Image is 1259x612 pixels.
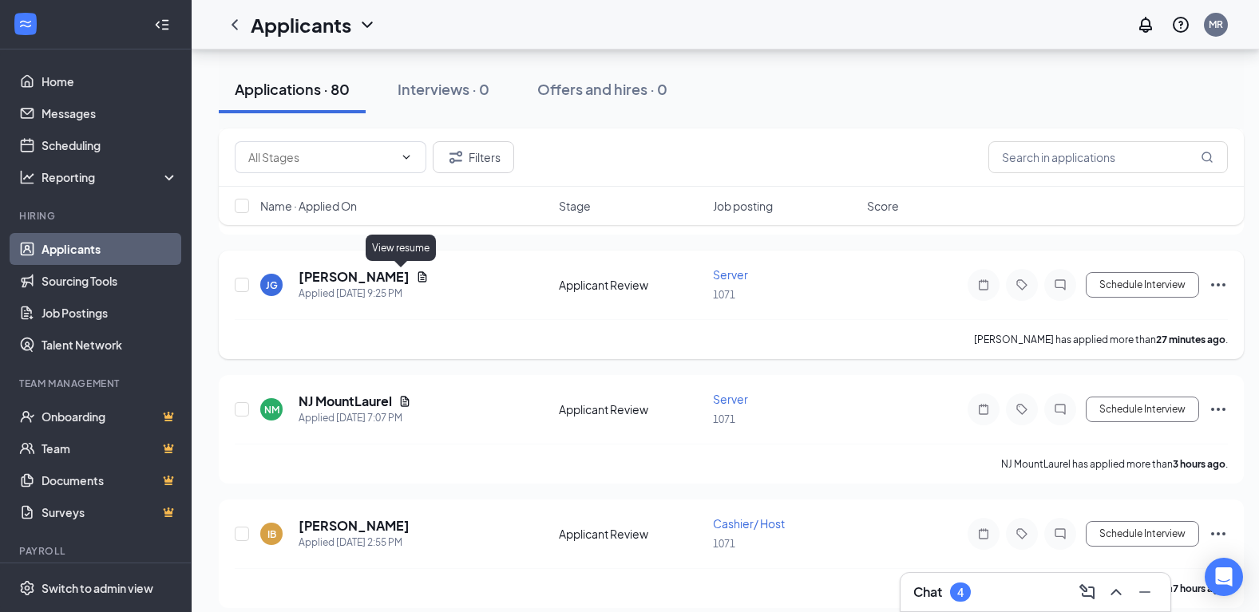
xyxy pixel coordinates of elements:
svg: Note [974,278,993,291]
div: Interviews · 0 [398,79,489,99]
svg: Ellipses [1209,275,1228,294]
span: Stage [559,198,591,214]
h5: NJ MountLaurel [299,393,392,410]
a: Home [42,65,178,97]
button: Schedule Interview [1086,272,1199,298]
svg: QuestionInfo [1171,15,1190,34]
svg: Document [416,270,429,283]
a: SurveysCrown [42,496,178,528]
input: All Stages [248,148,394,166]
a: OnboardingCrown [42,401,178,432]
div: Applicant Review [559,526,703,542]
span: 1071 [713,413,735,425]
div: Offers and hires · 0 [537,79,667,99]
p: NJ MountLaurel has applied more than . [1001,457,1228,471]
svg: Filter [446,148,465,167]
div: IB [267,527,276,541]
div: Applications · 80 [235,79,350,99]
a: Job Postings [42,297,178,329]
div: Team Management [19,377,175,390]
div: NM [264,403,279,417]
button: ComposeMessage [1075,579,1100,605]
svg: Analysis [19,169,35,185]
a: Sourcing Tools [42,265,178,297]
div: Hiring [19,209,175,223]
a: Applicants [42,233,178,265]
a: Scheduling [42,129,178,161]
svg: Tag [1012,527,1031,540]
button: Schedule Interview [1086,397,1199,422]
input: Search in applications [988,141,1228,173]
svg: ChatInactive [1051,278,1070,291]
h1: Applicants [251,11,351,38]
svg: Tag [1012,278,1031,291]
a: Messages [42,97,178,129]
b: 7 hours ago [1173,582,1225,594]
svg: Document [398,395,411,408]
button: Schedule Interview [1086,521,1199,547]
div: Applicant Review [559,277,703,293]
span: 1071 [713,538,735,550]
a: DocumentsCrown [42,464,178,496]
div: Applicant Review [559,401,703,417]
div: Applied [DATE] 9:25 PM [299,286,429,302]
div: Reporting [42,169,179,185]
svg: Ellipses [1209,524,1228,543]
div: MR [1209,18,1223,31]
div: Applied [DATE] 2:55 PM [299,535,410,551]
svg: MagnifyingGlass [1201,151,1213,164]
svg: Settings [19,580,35,596]
svg: Note [974,527,993,540]
div: View resume [366,235,436,261]
svg: ChevronDown [400,151,413,164]
b: 3 hours ago [1173,458,1225,470]
svg: Note [974,403,993,416]
span: Server [713,392,748,406]
span: Cashier/ Host [713,516,785,531]
div: Open Intercom Messenger [1205,558,1243,596]
b: 27 minutes ago [1156,334,1225,345]
div: Payroll [19,544,175,558]
svg: Ellipses [1209,400,1228,419]
svg: ChevronUp [1107,582,1126,602]
svg: ComposeMessage [1078,582,1097,602]
span: 1071 [713,289,735,301]
button: Filter Filters [433,141,514,173]
svg: Notifications [1136,15,1155,34]
span: Score [867,198,899,214]
div: Switch to admin view [42,580,153,596]
p: [PERSON_NAME] has applied more than . [974,333,1228,346]
span: Server [713,267,748,282]
a: Talent Network [42,329,178,361]
svg: Tag [1012,403,1031,416]
div: Applied [DATE] 7:07 PM [299,410,411,426]
svg: ChatInactive [1051,527,1070,540]
svg: Minimize [1135,582,1154,602]
svg: WorkstreamLogo [18,16,34,32]
h5: [PERSON_NAME] [299,268,410,286]
svg: ChevronDown [358,15,377,34]
svg: ChatInactive [1051,403,1070,416]
svg: ChevronLeft [225,15,244,34]
svg: Collapse [154,17,170,33]
div: 4 [957,586,964,599]
a: TeamCrown [42,432,178,464]
button: Minimize [1132,579,1158,605]
span: Job posting [713,198,773,214]
div: JG [266,278,278,292]
h3: Chat [913,583,942,601]
button: ChevronUp [1103,579,1129,605]
span: Name · Applied On [260,198,357,214]
h5: [PERSON_NAME] [299,517,410,535]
